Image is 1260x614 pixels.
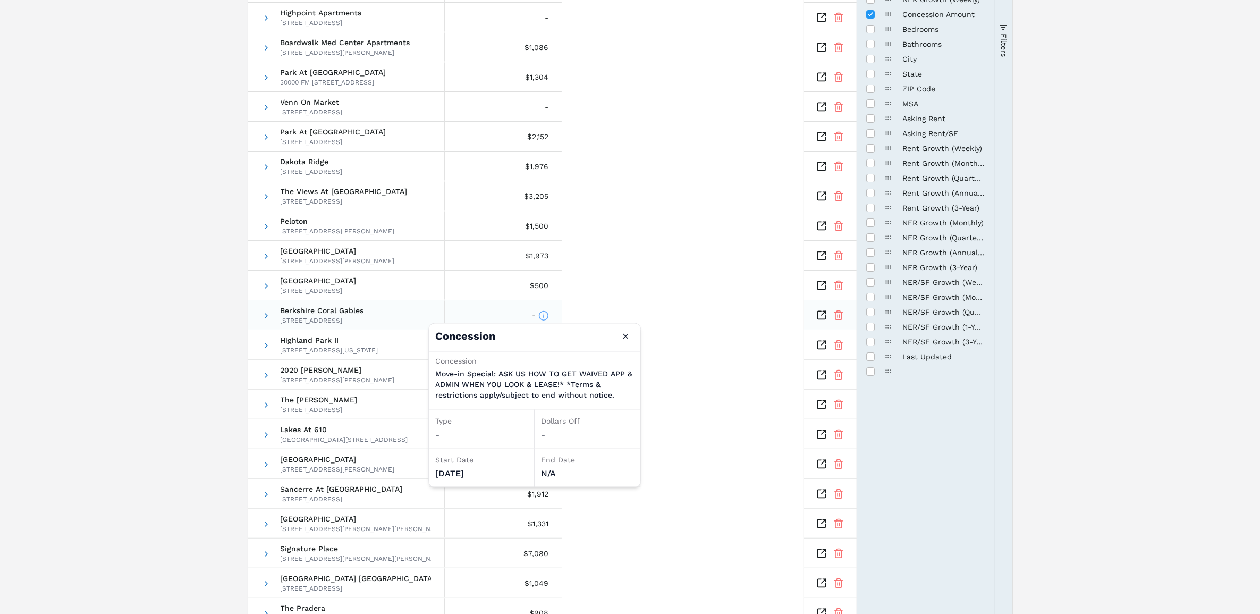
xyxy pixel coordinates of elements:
[816,102,827,112] a: Inspect Comparable
[999,33,1008,56] span: Filters
[816,369,827,380] a: Inspect Comparable
[857,349,995,364] div: Last Updated Column
[903,352,985,361] span: Last Updated
[435,356,634,367] div: Concession
[816,399,827,410] a: Inspect Comparable
[857,22,995,37] div: Bedrooms Column
[281,78,386,87] div: 30000 FM [STREET_ADDRESS]
[833,518,844,529] button: Remove Property From Portfolio
[458,182,549,211] div: $3,205
[281,48,410,57] div: [STREET_ADDRESS][PERSON_NAME]
[857,260,995,275] div: NER Growth (3-Year) Column
[458,271,549,300] div: $500
[903,323,985,331] span: NER/SF Growth (1-Year)
[281,604,343,612] span: The Pradera
[833,161,844,172] button: Remove Property From Portfolio
[458,241,549,271] div: $1,973
[833,12,844,23] button: Remove Property From Portfolio
[541,429,633,442] div: -
[458,92,549,122] div: -
[281,39,410,46] span: Boardwalk Med Center Apartments
[816,429,827,440] a: Inspect Comparable
[281,406,358,414] div: [STREET_ADDRESS]
[857,126,995,141] div: Asking Rent/SF Column
[833,429,844,440] button: Remove Property From Portfolio
[281,227,395,235] div: [STREET_ADDRESS][PERSON_NAME]
[816,578,827,588] a: Inspect Comparable
[429,324,640,351] h4: Concession
[857,156,995,171] div: Rent Growth (Monthly) Column
[857,111,995,126] div: Asking Rent Column
[816,12,827,23] a: Inspect Comparable
[903,70,985,78] span: State
[281,346,378,355] div: [STREET_ADDRESS][US_STATE]
[903,55,985,63] span: City
[833,548,844,559] button: Remove Property From Portfolio
[281,376,395,384] div: [STREET_ADDRESS][PERSON_NAME]
[857,364,995,379] div: Column
[281,98,343,106] span: Venn On Market
[281,247,395,255] span: [GEOGRAPHIC_DATA]
[816,280,827,291] a: Inspect Comparable
[857,96,995,111] div: MSA Column
[458,122,549,152] div: $2,152
[903,10,985,19] span: Concession Amount
[903,248,985,257] span: NER Growth (Annually)
[435,429,528,442] div: -
[833,102,844,112] button: Remove Property From Portfolio
[281,525,431,533] div: [STREET_ADDRESS][PERSON_NAME][PERSON_NAME]
[816,191,827,201] a: Inspect Comparable
[903,218,985,227] span: NER Growth (Monthly)
[857,319,995,334] div: NER/SF Growth (1-Year) Column
[903,263,985,272] span: NER Growth (3-Year)
[833,369,844,380] button: Remove Property From Portfolio
[458,539,549,568] div: $7,080
[281,307,364,314] span: Berkshire Coral Gables
[281,465,395,474] div: [STREET_ADDRESS][PERSON_NAME]
[816,459,827,469] a: Inspect Comparable
[903,40,985,48] span: Bathrooms
[458,3,549,32] div: -
[816,221,827,231] a: Inspect Comparable
[833,310,844,321] button: Remove Property From Portfolio
[281,69,386,76] span: Park At [GEOGRAPHIC_DATA]
[281,515,431,523] span: [GEOGRAPHIC_DATA]
[281,128,386,136] span: Park At [GEOGRAPHIC_DATA]
[281,316,364,325] div: [STREET_ADDRESS]
[833,42,844,53] button: Remove Property From Portfolio
[458,301,549,330] div: -
[281,287,357,295] div: [STREET_ADDRESS]
[833,131,844,142] button: Remove Property From Portfolio
[281,9,362,16] span: Highpoint Apartments
[458,33,549,62] div: $1,086
[541,468,633,481] div: N/A
[541,455,633,466] div: End Date
[857,334,995,349] div: NER/SF Growth (3-Year) Column
[281,158,343,165] span: Dakota Ridge
[857,37,995,52] div: Bathrooms Column
[281,366,395,374] span: 2020 [PERSON_NAME]
[281,426,408,433] span: Lakes At 610
[857,200,995,215] div: Rent Growth (3-Year) Column
[833,280,844,291] button: Remove Property From Portfolio
[833,399,844,410] button: Remove Property From Portfolio
[281,257,395,265] div: [STREET_ADDRESS][PERSON_NAME]
[458,569,549,598] div: $1,049
[458,212,549,241] div: $1,500
[903,338,985,346] span: NER/SF Growth (3-Year)
[281,575,431,582] span: [GEOGRAPHIC_DATA] [GEOGRAPHIC_DATA]
[816,548,827,559] a: Inspect Comparable
[281,495,403,503] div: [STREET_ADDRESS]
[857,275,995,290] div: NER/SF Growth (Weekly) Column
[903,293,985,301] span: NER/SF Growth (Monthly)
[281,396,358,403] span: The [PERSON_NAME]
[281,456,395,463] span: [GEOGRAPHIC_DATA]
[833,191,844,201] button: Remove Property From Portfolio
[903,308,985,316] span: NER/SF Growth (Quarterly)
[857,290,995,305] div: NER/SF Growth (Monthly) Column
[903,204,985,212] span: Rent Growth (3-Year)
[458,480,549,509] div: $1,912
[903,129,985,138] span: Asking Rent/SF
[857,141,995,156] div: Rent Growth (Weekly) Column
[281,584,431,593] div: [STREET_ADDRESS]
